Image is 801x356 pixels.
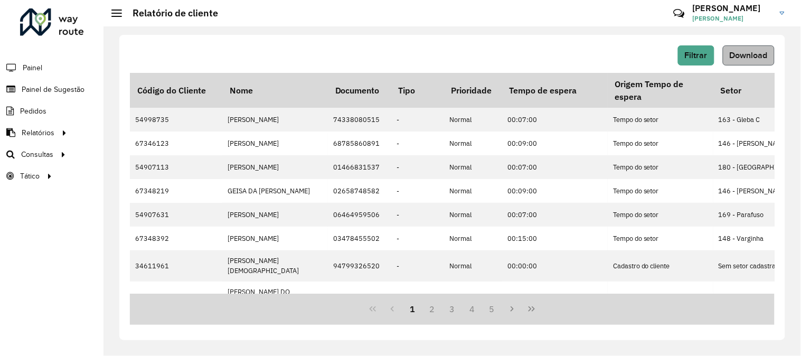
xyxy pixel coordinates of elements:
[502,227,608,250] td: 00:15:00
[391,227,444,250] td: -
[130,203,222,227] td: 54907631
[22,84,84,95] span: Painel de Sugestão
[678,45,714,65] button: Filtrar
[482,299,502,319] button: 5
[444,250,502,281] td: Normal
[502,203,608,227] td: 00:07:00
[130,227,222,250] td: 67348392
[444,132,502,155] td: Normal
[328,227,391,250] td: 03478455502
[608,132,713,155] td: Tempo do setor
[122,7,218,19] h2: Relatório de cliente
[391,155,444,179] td: -
[130,250,222,281] td: 34611961
[502,179,608,203] td: 00:09:00
[422,299,442,319] button: 2
[608,203,713,227] td: Tempo do setor
[222,227,328,250] td: [PERSON_NAME]
[608,155,713,179] td: Tempo do setor
[391,108,444,132] td: -
[444,108,502,132] td: Normal
[22,127,54,138] span: Relatórios
[130,73,222,108] th: Código do Cliente
[608,250,713,281] td: Cadastro do cliente
[444,73,502,108] th: Prioridade
[685,51,708,60] span: Filtrar
[130,132,222,155] td: 67346123
[444,227,502,250] td: Normal
[444,203,502,227] td: Normal
[391,203,444,227] td: -
[222,179,328,203] td: GEISA DA [PERSON_NAME]
[130,155,222,179] td: 54907113
[608,282,713,312] td: Cadastro do cliente
[391,179,444,203] td: -
[21,149,53,160] span: Consultas
[502,73,608,108] th: Tempo de espera
[328,179,391,203] td: 02658748582
[502,108,608,132] td: 00:07:00
[502,132,608,155] td: 00:09:00
[502,282,608,312] td: 00:00:00
[328,250,391,281] td: 94799326520
[328,282,391,312] td: 56616953572
[608,73,713,108] th: Origem Tempo de espera
[328,203,391,227] td: 06464959506
[20,106,46,117] span: Pedidos
[391,132,444,155] td: -
[522,299,542,319] button: Last Page
[328,155,391,179] td: 01466831537
[502,155,608,179] td: 00:07:00
[693,14,772,23] span: [PERSON_NAME]
[444,179,502,203] td: Normal
[608,227,713,250] td: Tempo do setor
[328,108,391,132] td: 74338080515
[502,250,608,281] td: 00:00:00
[444,155,502,179] td: Normal
[222,108,328,132] td: [PERSON_NAME]
[23,62,42,73] span: Painel
[402,299,422,319] button: 1
[222,282,328,312] td: [PERSON_NAME] DO SACRAMENTO FILHO
[222,203,328,227] td: [PERSON_NAME]
[444,282,502,312] td: Normal
[723,45,775,65] button: Download
[693,3,772,13] h3: [PERSON_NAME]
[222,73,328,108] th: Nome
[391,73,444,108] th: Tipo
[730,51,768,60] span: Download
[20,171,40,182] span: Tático
[328,132,391,155] td: 68785860891
[222,155,328,179] td: [PERSON_NAME]
[391,250,444,281] td: -
[502,299,522,319] button: Next Page
[222,132,328,155] td: [PERSON_NAME]
[222,250,328,281] td: [PERSON_NAME][DEMOGRAPHIC_DATA]
[391,282,444,312] td: -
[608,108,713,132] td: Tempo do setor
[442,299,463,319] button: 3
[608,179,713,203] td: Tempo do setor
[130,282,222,312] td: 54954203
[130,108,222,132] td: 54998735
[462,299,482,319] button: 4
[328,73,391,108] th: Documento
[130,179,222,203] td: 67348219
[667,2,690,25] a: Contato Rápido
